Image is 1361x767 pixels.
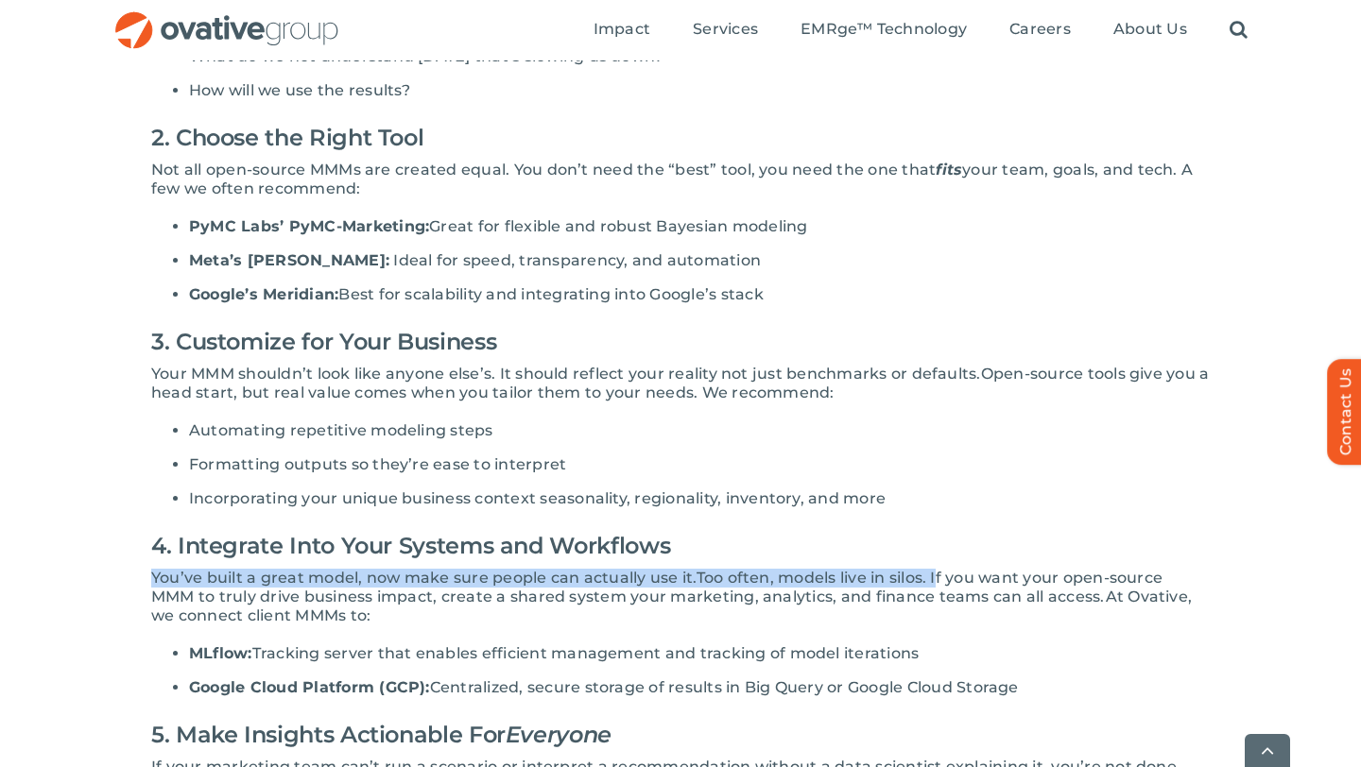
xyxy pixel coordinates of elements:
span: Google Cloud Platform (GCP): [189,678,430,696]
span: EMRge™ Technology [801,20,967,39]
a: Services [693,20,758,41]
span: Not all open-source MMMs are created equal. You don’t need the “best” tool, you need the one that [151,161,936,179]
span: Incorporating your unique business context seasonality, regionality, inventory, and more [189,489,886,507]
span: Tracking server that enables efficient management and tracking of model iterations [252,644,920,662]
h2: 3. Customize for Your Business [151,319,1210,365]
a: About Us [1113,20,1187,41]
span: Centralized, secure storage of results in Big Query or Google Cloud Storage [430,678,1019,696]
a: Search [1230,20,1248,41]
span: your team, goals, and tech. A few we often recommend: [151,161,1193,197]
span: You’ve built a great model, now make sure people can actually use it. [151,569,697,587]
span: Great for flexible and robust Bayesian modeling [429,217,807,235]
h2: 4. Integrate Into Your Systems and Workflows [151,523,1210,569]
span: Google’s Meridian: [189,285,338,303]
span: Impact [594,20,650,39]
a: Careers [1009,20,1071,41]
span: fits [936,161,962,179]
span: Best for scalability and integrating into Google’s stack [338,285,763,303]
span: Too often, models live in silos. If you want your open-source MMM to truly drive business impact [151,569,1163,605]
a: OG_Full_horizontal_RGB [113,9,340,27]
span: About Us [1113,20,1187,39]
span: Formatting outputs so they’re ease to interpret [189,455,566,473]
span: Automating repetitive modeling steps [189,421,493,439]
i: Everyone [506,721,612,748]
span: Ideal for speed, transparency, and automation [393,251,761,269]
a: Impact [594,20,650,41]
span: PyMC Labs’ PyMC-Marketing: [189,217,429,235]
span: At Ovative, we connect client MMMs to: [151,588,1192,624]
span: Services [693,20,758,39]
span: Meta’s [PERSON_NAME]: [189,251,389,269]
span: Open-source tools give you a head start, but real value comes when you tailor them to your needs.... [151,365,1209,401]
h2: 5. Make Insights Actionable For [151,712,1210,758]
span: MLflow: [189,644,252,662]
span: Careers [1009,20,1071,39]
span: Your MMM shouldn’t look like anyone else’s. It should reflect your reality not just benchmarks or... [151,365,981,383]
a: EMRge™ Technology [801,20,967,41]
span: , create a shared system your marketing, analytics, and finance teams can all access. [433,588,1105,605]
span: How will we use the results? [189,81,411,99]
h2: 2. Choose the Right Tool [151,115,1210,161]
